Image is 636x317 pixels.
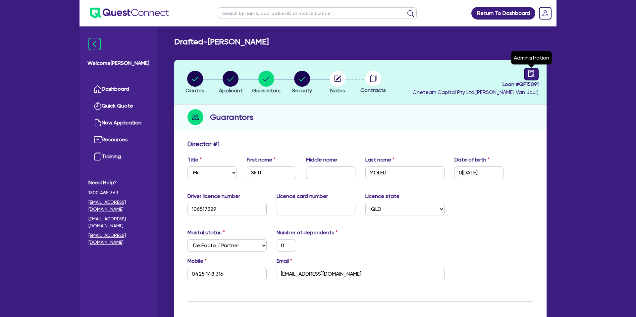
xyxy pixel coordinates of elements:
button: Security [292,70,312,95]
label: First name [247,156,276,164]
input: DD / MM / YYYY [454,166,504,179]
a: audit [524,68,539,80]
img: step-icon [187,109,203,125]
a: Quick Quote [88,98,148,114]
h3: Director # 1 [187,140,220,148]
span: Loan # QF15091 [412,80,539,88]
span: Security [292,87,312,94]
span: Oneteam Capital Pty Ltd ( [PERSON_NAME] Van Jour ) [412,89,539,95]
span: Contracts [360,87,386,93]
span: Guarantors [252,87,281,94]
label: Licence state [365,192,399,200]
button: Quotes [185,70,205,95]
label: Mobile [187,257,207,265]
span: Quotes [185,87,204,94]
a: [EMAIL_ADDRESS][DOMAIN_NAME] [88,232,148,246]
img: resources [94,136,102,144]
span: audit [528,70,535,77]
h2: Drafted - [PERSON_NAME] [174,37,269,47]
h2: Guarantors [210,111,253,123]
img: icon-menu-close [88,38,101,50]
a: Training [88,148,148,165]
a: New Application [88,114,148,131]
label: Marital status [187,229,225,237]
input: Search by name, application ID or mobile number... [218,7,417,19]
label: Last name [365,156,395,164]
a: Return To Dashboard [471,7,535,20]
div: Administration [511,51,552,65]
button: Guarantors [252,70,281,95]
label: Number of dependents [277,229,338,237]
label: Date of birth [454,156,490,164]
label: Title [187,156,202,164]
img: training [94,153,102,160]
button: Notes [329,70,346,95]
img: quick-quote [94,102,102,110]
a: Dashboard [88,81,148,98]
img: quest-connect-logo-blue [90,8,169,19]
span: Need Help? [88,179,148,187]
a: [EMAIL_ADDRESS][DOMAIN_NAME] [88,215,148,229]
label: Driver licence number [187,192,240,200]
span: Applicant [219,87,242,94]
a: Resources [88,131,148,148]
label: Middle name [306,156,337,164]
label: Licence card number [277,192,328,200]
label: Email [277,257,292,265]
a: Dropdown toggle [537,5,554,22]
span: 1300 465 363 [88,189,148,196]
span: Welcome [PERSON_NAME] [87,59,149,67]
button: Applicant [219,70,243,95]
span: Notes [330,87,345,94]
a: [EMAIL_ADDRESS][DOMAIN_NAME] [88,199,148,213]
img: new-application [94,119,102,127]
